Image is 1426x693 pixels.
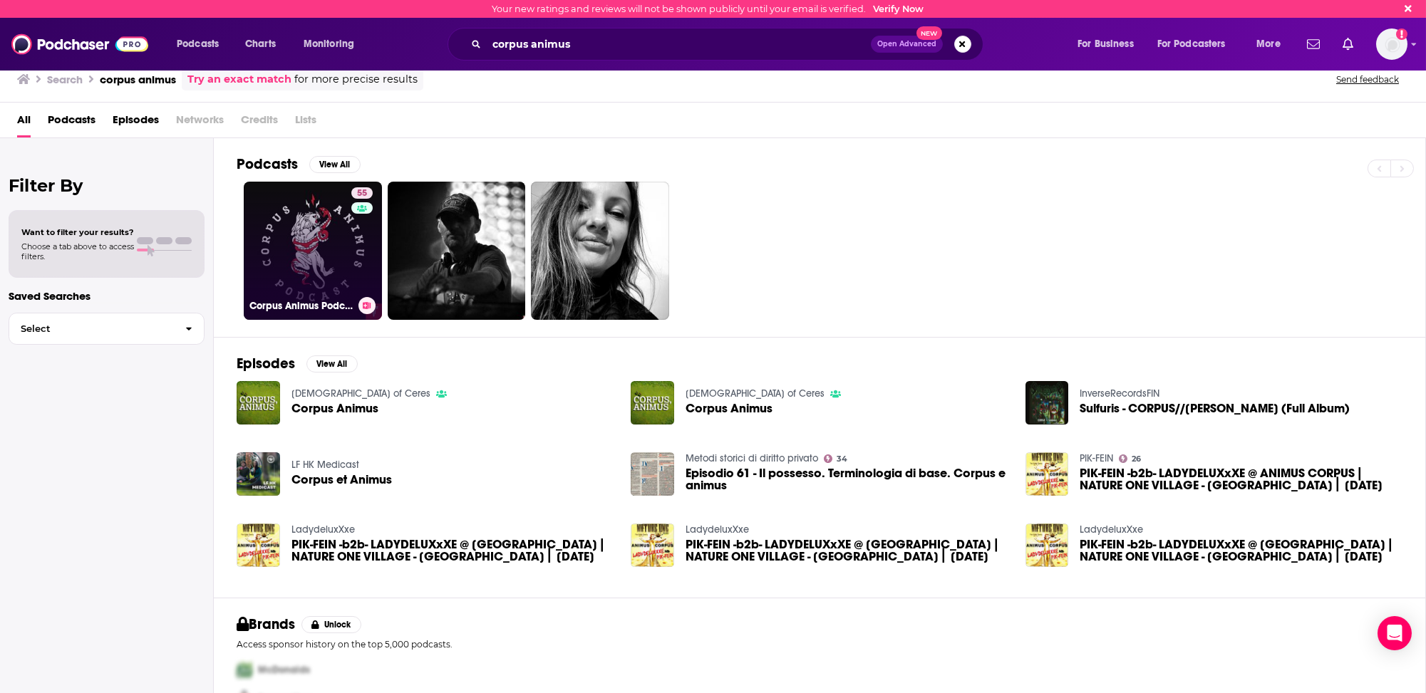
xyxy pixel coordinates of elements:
a: 55 [351,187,373,199]
a: Pentecostals of Ceres [686,387,825,400]
span: Monitoring [304,34,354,54]
span: Lists [295,108,316,137]
button: Open AdvancedNew [871,36,943,53]
span: Choose a tab above to access filters. [21,241,134,261]
a: InverseRecordsFIN [1080,387,1159,400]
img: PIK-FEIN -b2b- LADYDELUXxXE @ ANIMUS CORPUS CAMP ⎢ NATURE ONE VILLAGE - Kastellaun ⎢ 02.08.2014 [631,523,674,567]
button: Show profile menu [1376,28,1407,60]
a: Episodio 61 - Il possesso. Terminologia di base. Corpus e animus [686,467,1008,491]
a: Show notifications dropdown [1337,32,1359,56]
p: Access sponsor history on the top 5,000 podcasts. [237,639,1402,650]
button: View All [306,355,358,372]
img: Podchaser - Follow, Share and Rate Podcasts [11,31,148,58]
button: View All [309,156,361,173]
img: Corpus Animus [631,381,674,424]
a: Podcasts [48,108,95,137]
a: LadydeluxXxe [1080,523,1143,536]
button: open menu [1246,33,1298,56]
span: PIK-FEIN -b2b- LADYDELUXxXE @ [GEOGRAPHIC_DATA] ⎢ NATURE ONE VILLAGE - [GEOGRAPHIC_DATA] ⎢ [DATE] [686,538,1008,563]
img: User Profile [1376,28,1407,60]
span: 26 [1132,456,1141,462]
button: Select [9,313,205,345]
button: Unlock [301,616,362,633]
a: PIK-FEIN -b2b- LADYDELUXxXE @ ANIMUS CORPUS CAMP ⎢ NATURE ONE VILLAGE - Kastellaun ⎢ 02.08.2014 [686,538,1008,563]
a: LadydeluxXxe [291,523,355,536]
a: Sulfuris - CORPUS//ANIMUS (Full Album) [1025,381,1069,424]
h3: Search [47,73,83,86]
h3: corpus animus [100,73,176,86]
span: Open Advanced [877,41,936,48]
h2: Filter By [9,175,205,196]
svg: Email not verified [1396,28,1407,40]
h3: Corpus Animus Podcast [249,300,353,312]
span: Networks [176,108,224,137]
img: PIK-FEIN -b2b- LADYDELUXxXE @ ANIMUS CORPUS ⎢ NATURE ONE VILLAGE - Kastellaun ⎢ 02.08.14 [1025,452,1069,496]
span: PIK-FEIN -b2b- LADYDELUXxXE @ ANIMUS CORPUS ⎢ NATURE ONE VILLAGE - [GEOGRAPHIC_DATA] ⎢ [DATE] [1080,467,1402,491]
button: open menu [1068,33,1152,56]
button: open menu [1148,33,1246,56]
span: 55 [357,187,367,201]
img: Episodio 61 - Il possesso. Terminologia di base. Corpus e animus [631,452,674,496]
span: Logged in as BretAita [1376,28,1407,60]
a: 26 [1119,454,1141,463]
span: Podcasts [177,34,219,54]
p: Saved Searches [9,289,205,303]
a: All [17,108,31,137]
a: 34 [824,454,847,463]
a: Corpus Animus [291,402,378,415]
a: PIK-FEIN [1080,452,1113,464]
div: Your new ratings and reviews will not be shown publicly until your email is verified. [492,4,924,14]
a: Show notifications dropdown [1301,32,1326,56]
span: Charts [245,34,276,54]
img: PIK-FEIN -b2b- LADYDELUXxXE @ ANIMUS CORPUS CAMP ⎢ NATURE ONE VILLAGE - Kastellaun ⎢ 02.08.2014 [1025,523,1069,567]
a: PIK-FEIN -b2b- LADYDELUXxXE @ ANIMUS CORPUS CAMP ⎢ NATURE ONE VILLAGE - Kastellaun ⎢ 02.08.2014 [1080,538,1402,563]
span: PIK-FEIN -b2b- LADYDELUXxXE @ [GEOGRAPHIC_DATA] ⎢ NATURE ONE VILLAGE - [GEOGRAPHIC_DATA] ⎢ [DATE] [291,538,614,563]
a: Charts [236,33,284,56]
a: PIK-FEIN -b2b- LADYDELUXxXE @ ANIMUS CORPUS ⎢ NATURE ONE VILLAGE - Kastellaun ⎢ 02.08.14 [1080,467,1402,491]
img: PIK-FEIN -b2b- LADYDELUXxXE @ ANIMUS CORPUS CAMP ⎢ NATURE ONE VILLAGE - Kastellaun ⎢ 02.08.2014 [237,523,280,567]
a: 55Corpus Animus Podcast [244,182,382,320]
a: PodcastsView All [237,155,361,173]
button: open menu [167,33,237,56]
a: Corpus Animus [686,402,773,415]
img: Corpus et Animus [237,452,280,496]
a: Try an exact match [187,71,291,88]
h2: Brands [237,615,296,633]
span: for more precise results [294,71,418,88]
span: Credits [241,108,278,137]
div: Search podcasts, credits, & more... [461,28,997,61]
span: More [1256,34,1281,54]
a: Episodes [113,108,159,137]
span: Want to filter your results? [21,227,134,237]
a: Pentecostals of Ceres [291,387,430,400]
div: Open Intercom Messenger [1378,616,1412,650]
h2: Episodes [237,355,295,372]
button: Send feedback [1332,73,1403,85]
img: Corpus Animus [237,381,280,424]
span: McDonalds [258,664,310,676]
span: Sulfuris - CORPUS//[PERSON_NAME] (Full Album) [1080,402,1350,415]
button: open menu [294,33,373,56]
a: LF HK Medicast [291,459,359,471]
img: First Pro Logo [231,655,258,684]
a: Corpus et Animus [291,474,392,486]
h2: Podcasts [237,155,298,173]
span: For Business [1078,34,1134,54]
span: New [916,26,942,40]
span: 34 [837,456,847,462]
